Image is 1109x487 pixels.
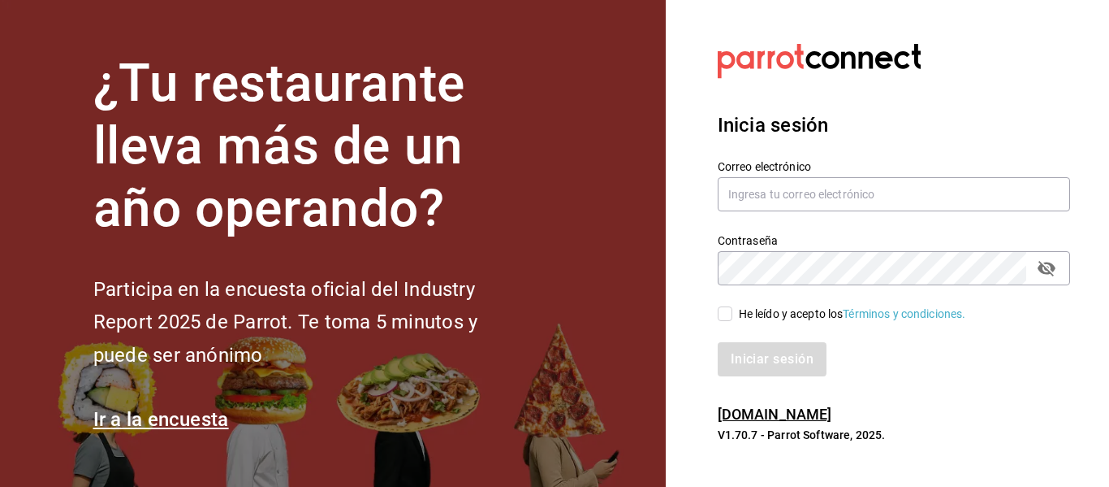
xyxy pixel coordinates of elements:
button: passwordField [1033,254,1060,282]
h1: ¿Tu restaurante lleva más de un año operando? [93,53,532,240]
p: V1.70.7 - Parrot Software, 2025. [718,427,1070,443]
div: He leído y acepto los [739,306,966,323]
h2: Participa en la encuesta oficial del Industry Report 2025 de Parrot. Te toma 5 minutos y puede se... [93,273,532,372]
a: Términos y condiciones. [843,307,965,320]
h3: Inicia sesión [718,111,1070,140]
a: [DOMAIN_NAME] [718,406,832,423]
a: Ir a la encuesta [93,408,229,431]
label: Correo electrónico [718,161,1070,172]
label: Contraseña [718,235,1070,246]
input: Ingresa tu correo electrónico [718,177,1070,211]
